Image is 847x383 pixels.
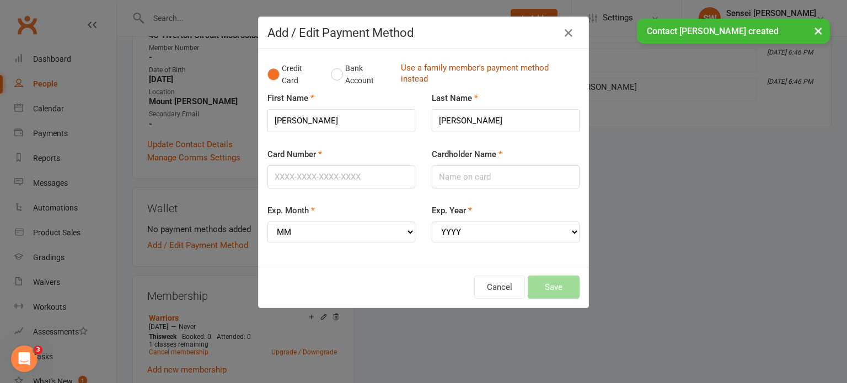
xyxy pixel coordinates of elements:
[34,346,42,354] span: 3
[267,165,415,188] input: XXXX-XXXX-XXXX-XXXX
[11,346,37,372] iframe: Intercom live chat
[401,62,574,87] a: Use a family member's payment method instead
[267,204,315,217] label: Exp. Month
[331,58,392,91] button: Bank Account
[267,58,319,91] button: Credit Card
[432,91,478,105] label: Last Name
[474,276,525,299] button: Cancel
[432,165,580,188] input: Name on card
[637,19,830,44] div: Contact [PERSON_NAME] created
[808,19,828,42] button: ×
[432,204,472,217] label: Exp. Year
[267,91,314,105] label: First Name
[267,148,322,161] label: Card Number
[432,148,502,161] label: Cardholder Name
